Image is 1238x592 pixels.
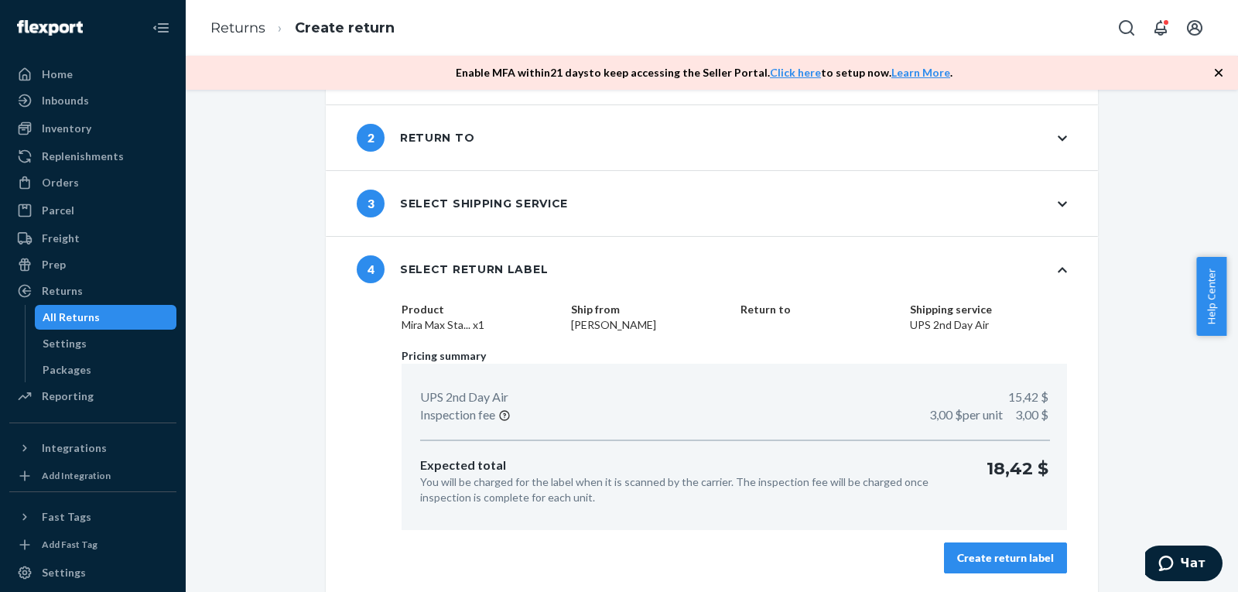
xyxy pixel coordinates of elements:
[9,88,176,113] a: Inbounds
[420,406,495,424] p: Inspection fee
[9,384,176,409] a: Reporting
[42,149,124,164] div: Replenishments
[357,124,385,152] span: 2
[42,121,91,136] div: Inventory
[910,302,1067,317] dt: Shipping service
[9,505,176,529] button: Fast Tags
[35,358,177,382] a: Packages
[42,203,74,218] div: Parcel
[9,560,176,585] a: Settings
[9,467,176,485] a: Add Integration
[42,388,94,404] div: Reporting
[9,436,176,460] button: Integrations
[42,538,97,551] div: Add Fast Tag
[43,362,91,378] div: Packages
[740,302,898,317] dt: Return to
[402,317,559,333] dd: Mira Max Sta... x1
[42,175,79,190] div: Orders
[9,62,176,87] a: Home
[891,66,950,79] a: Learn More
[17,20,83,36] img: Flexport logo
[1145,546,1223,584] iframe: Открывает виджет, в котором вы можете побеседовать в чате со своим агентом
[357,124,474,152] div: Return to
[42,469,111,482] div: Add Integration
[357,255,385,283] span: 4
[295,19,395,36] a: Create return
[456,65,952,80] p: Enable MFA within 21 days to keep accessing the Seller Portal. to setup now. .
[9,279,176,303] a: Returns
[35,331,177,356] a: Settings
[1111,12,1142,43] button: Open Search Box
[571,317,728,333] dd: [PERSON_NAME]
[42,93,89,108] div: Inbounds
[770,66,821,79] a: Click here
[9,170,176,195] a: Orders
[1008,388,1048,406] p: 15,42 $
[9,226,176,251] a: Freight
[1179,12,1210,43] button: Open account menu
[42,67,73,82] div: Home
[910,317,1067,333] dd: UPS 2nd Day Air
[42,231,80,246] div: Freight
[42,257,66,272] div: Prep
[357,255,548,283] div: Select return label
[944,542,1067,573] button: Create return label
[9,536,176,554] a: Add Fast Tag
[43,336,87,351] div: Settings
[1145,12,1176,43] button: Open notifications
[198,5,407,51] ol: breadcrumbs
[420,457,962,474] p: Expected total
[571,302,728,317] dt: Ship from
[929,406,1048,424] p: 3,00 $
[9,198,176,223] a: Parcel
[357,190,568,217] div: Select shipping service
[42,440,107,456] div: Integrations
[42,509,91,525] div: Fast Tags
[402,348,1067,364] p: Pricing summary
[987,457,1048,505] p: 18,42 $
[357,190,385,217] span: 3
[35,305,177,330] a: All Returns
[957,550,1054,566] div: Create return label
[43,310,100,325] div: All Returns
[42,283,83,299] div: Returns
[402,302,559,317] dt: Product
[9,144,176,169] a: Replenishments
[145,12,176,43] button: Close Navigation
[929,407,1003,422] span: 3,00 $ per unit
[420,474,962,505] p: You will be charged for the label when it is scanned by the carrier. The inspection fee will be c...
[420,388,508,406] p: UPS 2nd Day Air
[9,252,176,277] a: Prep
[210,19,265,36] a: Returns
[42,565,86,580] div: Settings
[9,116,176,141] a: Inventory
[1196,257,1226,336] button: Help Center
